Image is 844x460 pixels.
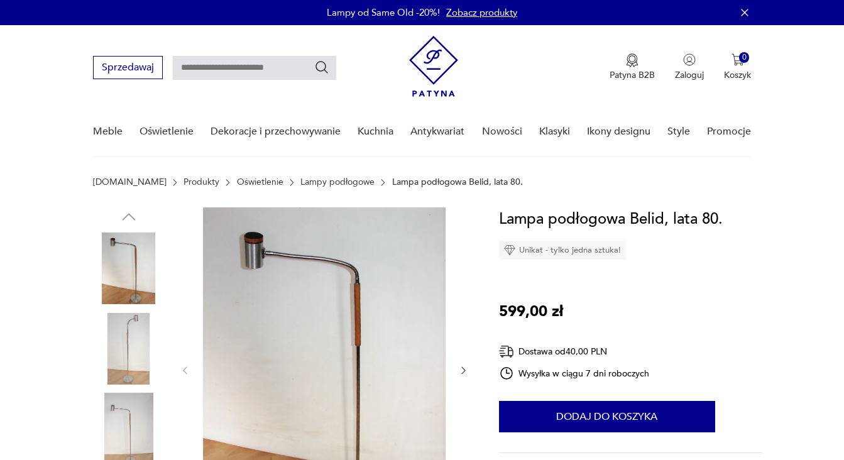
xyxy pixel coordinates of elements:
[499,401,715,432] button: Dodaj do koszyka
[93,56,163,79] button: Sprzedawaj
[211,107,341,156] a: Dekoracje i przechowywanie
[327,6,440,19] p: Lampy od Same Old -20%!
[626,53,638,67] img: Ikona medalu
[610,53,655,81] button: Patyna B2B
[410,107,464,156] a: Antykwariat
[675,69,704,81] p: Zaloguj
[184,177,219,187] a: Produkty
[504,244,515,256] img: Ikona diamentu
[499,207,723,231] h1: Lampa podłogowa Belid, lata 80.
[499,344,650,359] div: Dostawa od 40,00 PLN
[237,177,283,187] a: Oświetlenie
[499,241,626,260] div: Unikat - tylko jedna sztuka!
[446,6,517,19] a: Zobacz produkty
[675,53,704,81] button: Zaloguj
[93,313,165,385] img: Zdjęcie produktu Lampa podłogowa Belid, lata 80.
[499,344,514,359] img: Ikona dostawy
[392,177,523,187] p: Lampa podłogowa Belid, lata 80.
[667,107,690,156] a: Style
[739,52,750,63] div: 0
[732,53,744,66] img: Ikona koszyka
[610,69,655,81] p: Patyna B2B
[93,107,123,156] a: Meble
[314,60,329,75] button: Szukaj
[482,107,522,156] a: Nowości
[499,300,563,324] p: 599,00 zł
[587,107,650,156] a: Ikony designu
[358,107,393,156] a: Kuchnia
[610,53,655,81] a: Ikona medaluPatyna B2B
[409,36,458,97] img: Patyna - sklep z meblami i dekoracjami vintage
[93,177,167,187] a: [DOMAIN_NAME]
[683,53,696,66] img: Ikonka użytkownika
[93,64,163,73] a: Sprzedawaj
[499,366,650,381] div: Wysyłka w ciągu 7 dni roboczych
[300,177,375,187] a: Lampy podłogowe
[539,107,570,156] a: Klasyki
[140,107,194,156] a: Oświetlenie
[707,107,751,156] a: Promocje
[724,53,751,81] button: 0Koszyk
[724,69,751,81] p: Koszyk
[93,233,165,304] img: Zdjęcie produktu Lampa podłogowa Belid, lata 80.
